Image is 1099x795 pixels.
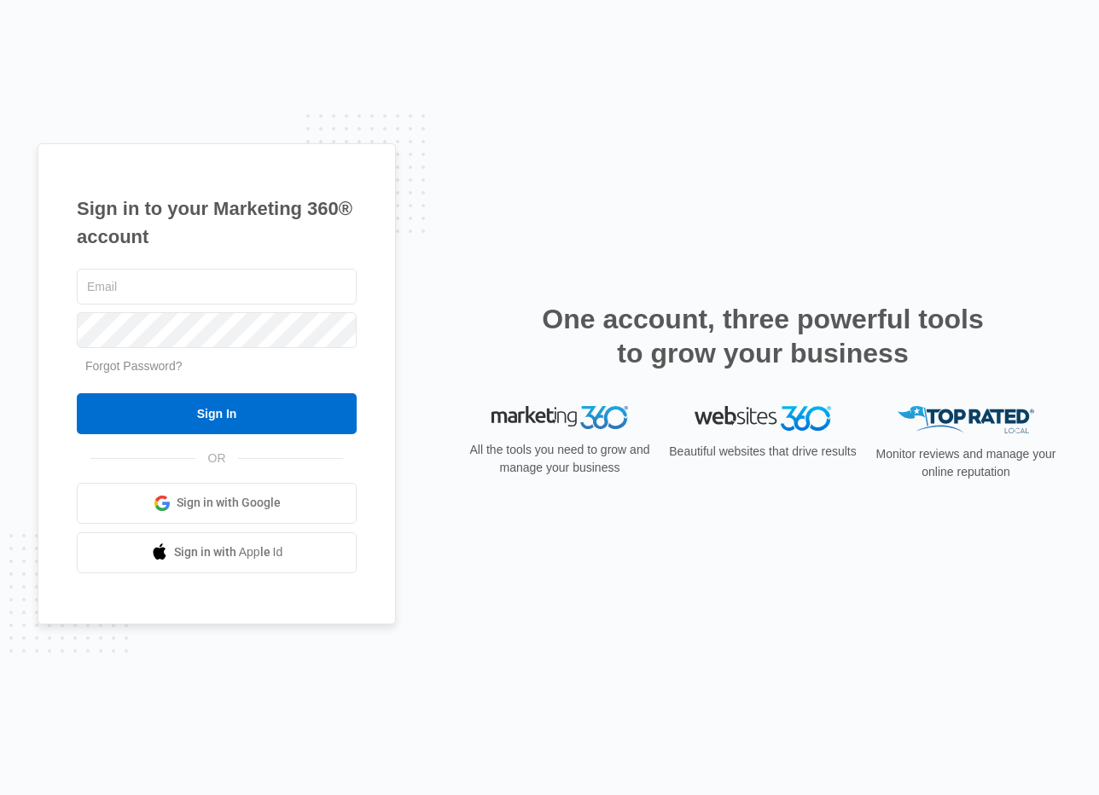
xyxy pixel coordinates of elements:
[870,445,1061,481] p: Monitor reviews and manage your online reputation
[695,406,831,431] img: Websites 360
[898,406,1034,434] img: Top Rated Local
[196,450,238,467] span: OR
[77,393,357,434] input: Sign In
[174,543,283,561] span: Sign in with Apple Id
[491,406,628,430] img: Marketing 360
[77,269,357,305] input: Email
[77,532,357,573] a: Sign in with Apple Id
[77,194,357,251] h1: Sign in to your Marketing 360® account
[77,483,357,524] a: Sign in with Google
[177,494,281,512] span: Sign in with Google
[537,302,989,370] h2: One account, three powerful tools to grow your business
[667,443,858,461] p: Beautiful websites that drive results
[85,359,183,373] a: Forgot Password?
[464,441,655,477] p: All the tools you need to grow and manage your business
